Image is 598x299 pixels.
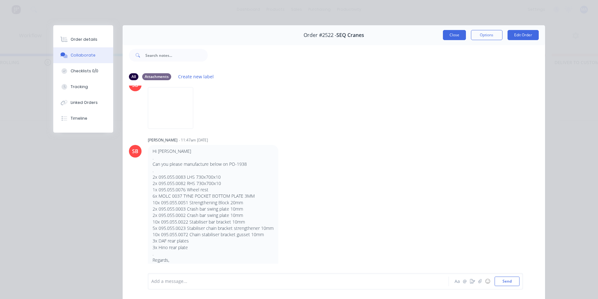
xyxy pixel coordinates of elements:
p: 1x 095.055.0076 Wheel rest [153,187,274,193]
div: Linked Orders [71,100,98,105]
span: Order #2522 - [304,32,336,38]
div: Collaborate [71,52,96,58]
div: Timeline [71,116,87,121]
button: @ [461,278,469,285]
input: Search notes... [145,49,208,62]
p: Hi [PERSON_NAME] [153,148,274,154]
p: 5x 095.055.0023 Stabiliser chain bracket strengthener 10mm [153,225,274,231]
div: All [129,73,138,80]
button: Linked Orders [53,95,113,111]
button: Close [443,30,466,40]
div: [PERSON_NAME] [148,137,177,143]
p: 2x 095.055.0082 RHS 730x700x10 [153,180,274,187]
button: Edit Order [508,30,539,40]
div: Order details [71,37,97,42]
button: Aa [454,278,461,285]
button: Send [495,277,520,286]
div: Tracking [71,84,88,90]
div: SB [132,147,138,155]
p: Can you please manufacture below on PO-1938 [153,161,274,167]
div: - 11:47am [DATE] [179,137,208,143]
p: 3x Hino rear plate [153,244,274,251]
p: 2x 095.055.0003 Crash bar swing plate 10mm [153,206,274,212]
button: Options [471,30,502,40]
button: Collaborate [53,47,113,63]
p: 2x 095.055.0083 LHS 730x700x10 [153,174,274,180]
button: Timeline [53,111,113,126]
div: Checklists 0/0 [71,68,98,74]
button: ☺ [484,278,491,285]
p: . [153,167,274,174]
button: Tracking [53,79,113,95]
button: Create new label [175,72,217,81]
div: Attachments [142,73,171,80]
p: . [153,155,274,161]
button: Checklists 0/0 [53,63,113,79]
p: . [153,251,274,257]
span: SEQ Cranes [336,32,364,38]
p: 3x DAF rear plates [153,238,274,244]
p: 10x 095.055.0072 Chain stabiliser bracket gusset 10mm [153,231,274,238]
p: 10x 095.055.0051 Strengthening Block 20mm [153,200,274,206]
p: 2x 095.055.0002 Crash bar swing plate 10mm [153,212,274,218]
p: 10x 095.055.0022 Stabiliser bar bracket 10mm [153,219,274,225]
button: Order details [53,32,113,47]
p: 6x MOLC 0037 TYNE POCKET BOTTOM PLATE 3MM [153,193,274,199]
p: Regards, [153,257,274,263]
